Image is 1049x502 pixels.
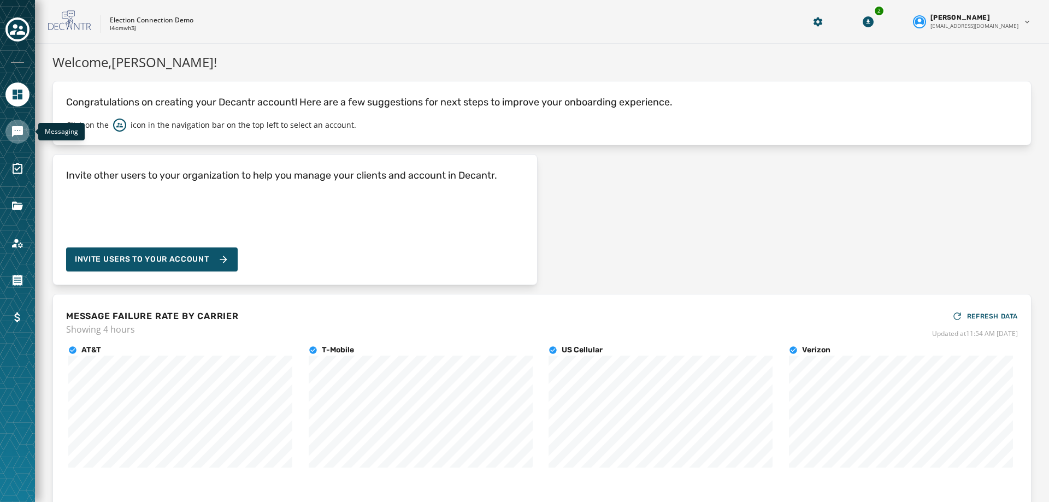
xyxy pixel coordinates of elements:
span: Showing 4 hours [66,323,239,336]
p: Click on the [66,120,109,131]
button: Toggle account select drawer [5,17,30,42]
button: Manage global settings [808,12,828,32]
button: User settings [909,9,1036,34]
span: [EMAIL_ADDRESS][DOMAIN_NAME] [930,22,1018,30]
a: Navigate to Billing [5,305,30,329]
button: Download Menu [858,12,878,32]
a: Navigate to Surveys [5,157,30,181]
h4: MESSAGE FAILURE RATE BY CARRIER [66,310,239,323]
div: Messaging [38,123,85,140]
span: [PERSON_NAME] [930,13,990,22]
p: icon in the navigation bar on the top left to select an account. [131,120,356,131]
button: REFRESH DATA [952,308,1018,325]
h4: AT&T [81,345,101,356]
a: Navigate to Files [5,194,30,218]
h4: US Cellular [562,345,603,356]
h4: Verizon [802,345,830,356]
h1: Welcome, [PERSON_NAME] ! [52,52,1032,72]
button: Invite Users to your account [66,247,238,271]
a: Navigate to Home [5,82,30,107]
p: l4cmwh3j [110,25,136,33]
div: 2 [874,5,885,16]
h4: T-Mobile [322,345,354,356]
span: Invite Users to your account [75,254,209,265]
h4: Invite other users to your organization to help you manage your clients and account in Decantr. [66,168,497,183]
span: REFRESH DATA [967,312,1018,321]
a: Navigate to Messaging [5,120,30,144]
span: Updated at 11:54 AM [DATE] [932,329,1018,338]
a: Navigate to Account [5,231,30,255]
p: Congratulations on creating your Decantr account! Here are a few suggestions for next steps to im... [66,95,1018,110]
a: Navigate to Orders [5,268,30,292]
p: Election Connection Demo [110,16,193,25]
